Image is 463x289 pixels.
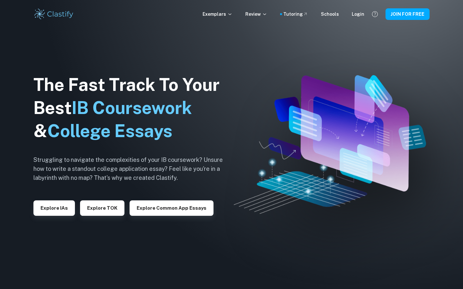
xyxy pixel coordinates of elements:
span: IB Coursework [72,98,192,118]
button: Help and Feedback [369,9,380,20]
span: College Essays [47,121,172,141]
h1: The Fast Track To Your Best & [33,73,233,143]
img: Clastify logo [33,8,74,21]
a: Explore Common App essays [130,205,213,211]
img: Clastify hero [234,75,426,214]
a: Explore TOK [80,205,124,211]
button: JOIN FOR FREE [386,8,430,20]
a: Tutoring [283,11,308,18]
p: Review [245,11,267,18]
h6: Struggling to navigate the complexities of your IB coursework? Unsure how to write a standout col... [33,155,233,182]
a: Schools [321,11,339,18]
button: Explore Common App essays [130,200,213,216]
p: Exemplars [203,11,232,18]
button: Explore IAs [33,200,75,216]
button: Explore TOK [80,200,124,216]
a: Explore IAs [33,205,75,211]
a: Login [352,11,364,18]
